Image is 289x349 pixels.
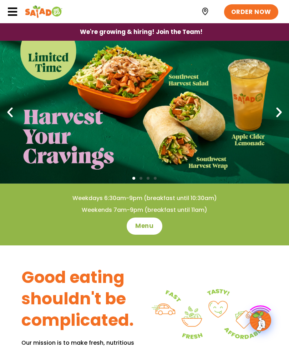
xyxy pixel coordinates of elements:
h4: Weekdays 6:30am-9pm (breakfast until 10:30am) [14,194,275,202]
span: Go to slide 3 [147,177,149,180]
span: We're growing & hiring! Join the Team! [80,29,203,35]
a: We're growing & hiring! Join the Team! [69,24,213,40]
a: Menu [127,218,162,235]
span: Go to slide 4 [154,177,157,180]
span: Menu [135,222,153,230]
div: Next slide [273,106,285,119]
img: Header logo [25,5,62,19]
span: Go to slide 2 [140,177,142,180]
h3: Good eating shouldn't be complicated. [21,267,144,331]
h4: Weekends 7am-9pm (breakfast until 11am) [14,206,275,214]
span: Go to slide 1 [132,177,135,180]
a: ORDER NOW [224,4,278,20]
div: Previous slide [4,106,16,119]
span: ORDER NOW [231,8,271,16]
